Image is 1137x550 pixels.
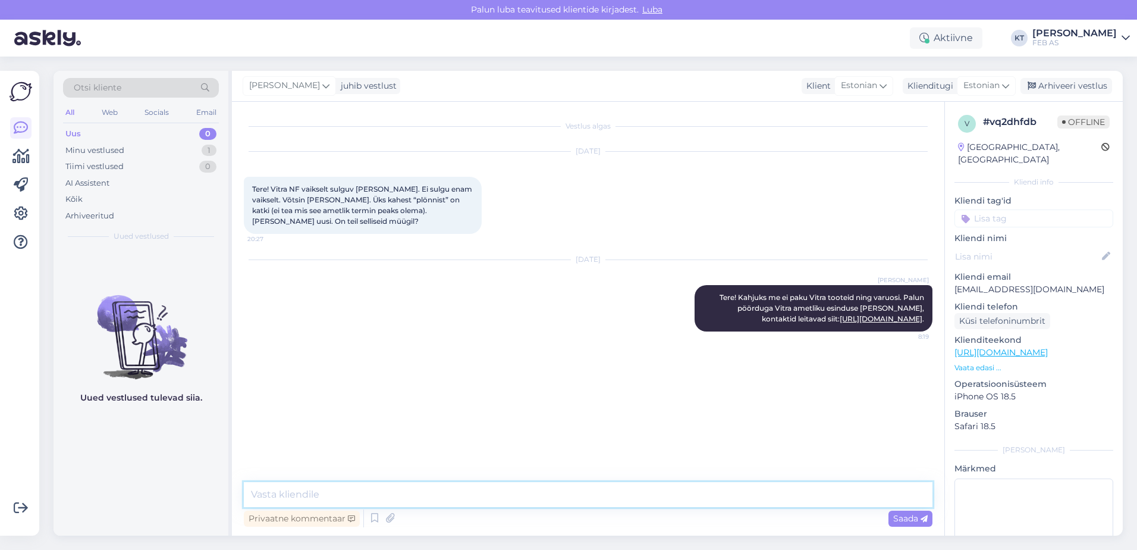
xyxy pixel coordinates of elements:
div: Aktiivne [910,27,982,49]
a: [URL][DOMAIN_NAME] [840,314,922,323]
div: Email [194,105,219,120]
span: Estonian [963,79,1000,92]
span: Luba [639,4,666,15]
span: v [965,119,969,128]
div: Web [99,105,120,120]
div: Socials [142,105,171,120]
div: Tiimi vestlused [65,161,124,173]
p: Klienditeekond [954,334,1113,346]
a: [URL][DOMAIN_NAME] [954,347,1048,358]
div: Klient [802,80,831,92]
div: Vestlus algas [244,121,932,132]
div: Klienditugi [903,80,953,92]
p: Kliendi nimi [954,232,1113,245]
span: Saada [893,513,928,524]
div: [DATE] [244,254,932,265]
p: Kliendi email [954,271,1113,283]
img: No chats [54,274,228,381]
span: Otsi kliente [74,82,121,94]
p: Safari 18.5 [954,420,1113,433]
div: Küsi telefoninumbrit [954,313,1050,329]
p: iPhone OS 18.5 [954,390,1113,403]
div: Arhiveeri vestlus [1020,78,1112,94]
span: Tere! Kahjuks me ei paku Vitra tooteid ning varuosi. Palun pöörduga Vitra ametliku esinduse [PERS... [720,293,926,323]
input: Lisa tag [954,210,1113,227]
div: 0 [199,161,216,173]
p: Vaata edasi ... [954,362,1113,373]
div: juhib vestlust [336,80,397,92]
div: Privaatne kommentaar [244,511,360,527]
span: Uued vestlused [114,231,169,242]
p: Brauser [954,408,1113,420]
span: [PERSON_NAME] [878,276,929,285]
div: [DATE] [244,146,932,157]
a: [PERSON_NAME]FEB AS [1032,29,1130,48]
img: Askly Logo [10,80,32,103]
p: Märkmed [954,462,1113,475]
div: FEB AS [1032,38,1117,48]
div: AI Assistent [65,177,109,189]
p: [EMAIL_ADDRESS][DOMAIN_NAME] [954,283,1113,296]
div: [PERSON_NAME] [1032,29,1117,38]
p: Kliendi tag'id [954,195,1113,207]
p: Kliendi telefon [954,301,1113,313]
div: Uus [65,128,81,140]
input: Lisa nimi [955,250,1100,263]
span: 20:27 [247,235,292,243]
div: Arhiveeritud [65,210,114,222]
div: [GEOGRAPHIC_DATA], [GEOGRAPHIC_DATA] [958,141,1101,166]
div: [PERSON_NAME] [954,445,1113,455]
div: 1 [202,145,216,157]
div: # vq2dhfdb [983,115,1057,129]
div: Kliendi info [954,177,1113,187]
span: Tere! Vitra NF vaikselt sulguv [PERSON_NAME]. Ei sulgu enam vaikselt. Võtsin [PERSON_NAME]. Üks k... [252,185,474,226]
span: Offline [1057,115,1110,129]
p: Operatsioonisüsteem [954,378,1113,390]
p: Uued vestlused tulevad siia. [80,392,202,404]
div: KT [1011,30,1028,46]
div: All [63,105,77,120]
div: Minu vestlused [65,145,124,157]
div: 0 [199,128,216,140]
span: 8:19 [884,332,929,341]
div: Kõik [65,193,83,205]
span: [PERSON_NAME] [249,79,320,92]
span: Estonian [841,79,877,92]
